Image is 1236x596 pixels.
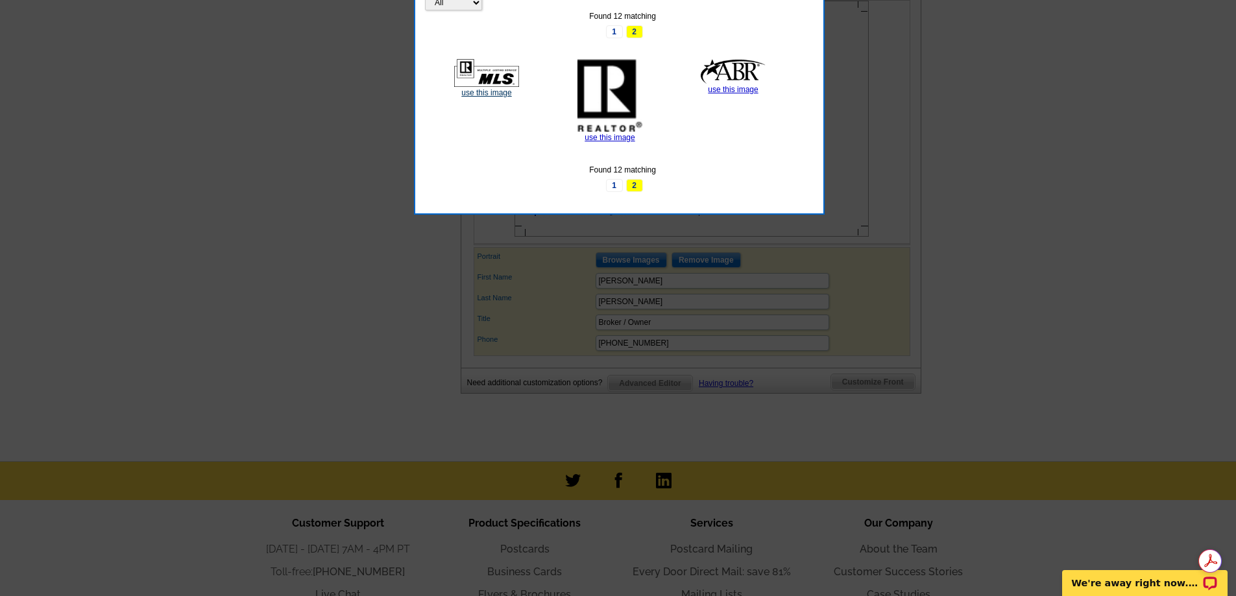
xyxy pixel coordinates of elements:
a: use this image [585,133,635,142]
a: use this image [708,85,758,94]
img: th_realtor_mls.jpg [454,59,519,87]
a: 1 [606,179,623,192]
div: Found 12 matching [425,10,820,22]
iframe: LiveChat chat widget [1054,555,1236,596]
div: Found 12 matching [425,164,820,176]
span: 2 [626,25,643,38]
img: th_realtor.jpg [577,59,642,132]
a: 1 [606,25,623,38]
img: th_abr.jpg [701,59,766,84]
a: use this image [461,88,511,97]
span: 2 [626,179,643,192]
